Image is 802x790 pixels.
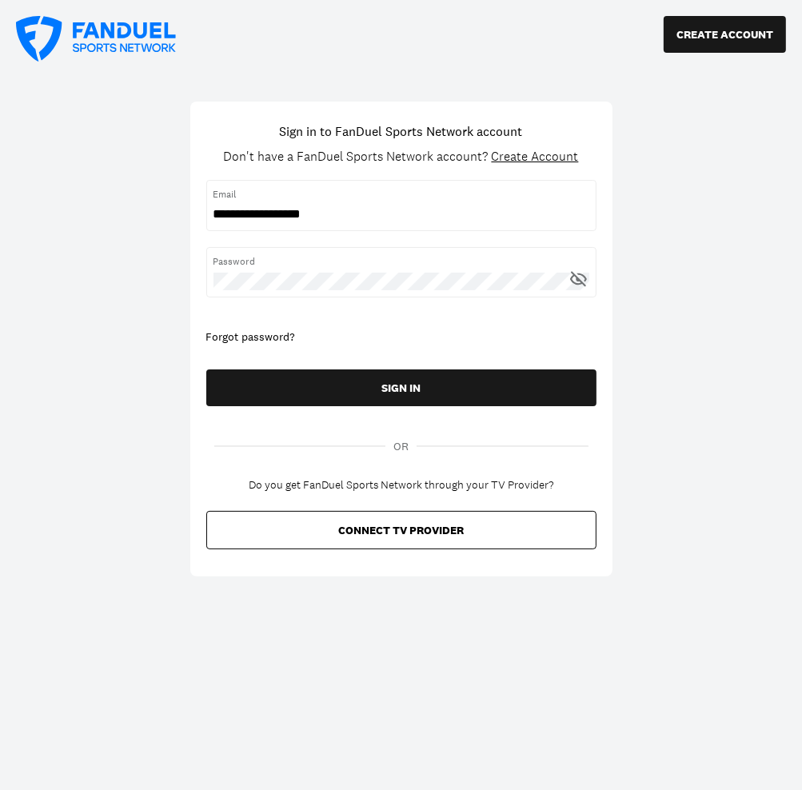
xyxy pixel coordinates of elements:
[206,511,597,549] button: CONNECT TV PROVIDER
[280,122,523,141] h1: Sign in to FanDuel Sports Network account
[492,148,579,165] span: Create Account
[224,149,579,164] div: Don't have a FanDuel Sports Network account?
[206,369,597,406] button: SIGN IN
[213,187,589,201] span: Email
[206,329,597,345] div: Forgot password?
[393,438,409,455] span: OR
[213,254,589,269] span: Password
[664,16,786,53] button: CREATE ACCOUNT
[249,479,553,493] div: Do you get FanDuel Sports Network through your TV Provider?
